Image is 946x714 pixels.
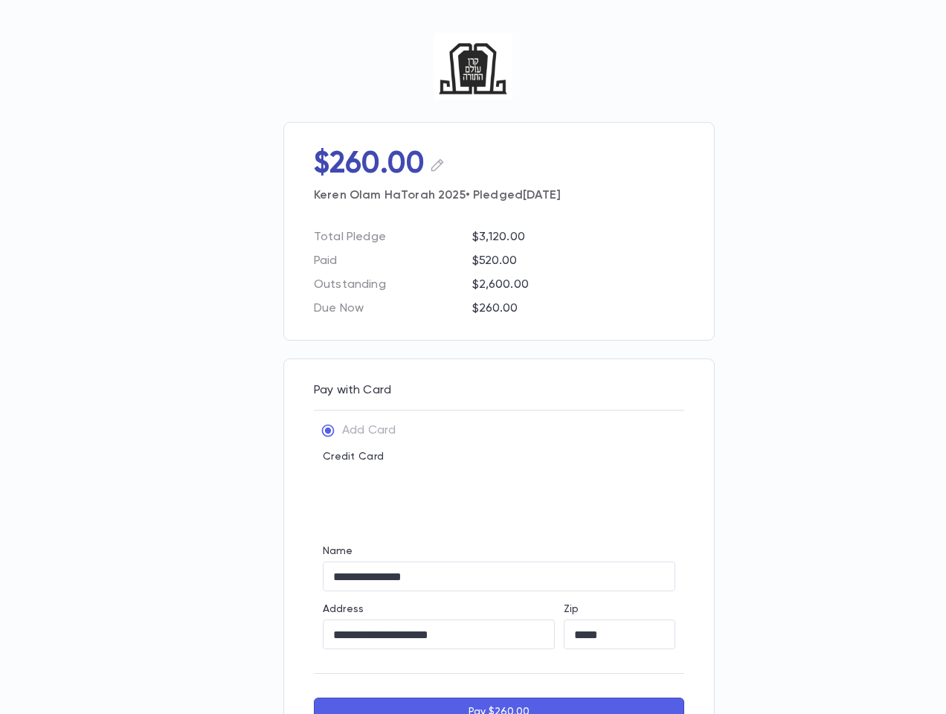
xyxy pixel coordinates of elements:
[314,230,463,245] p: Total Pledge
[314,254,463,268] p: Paid
[314,383,684,398] p: Pay with Card
[314,182,684,203] p: Keren Olam HaTorah 2025 • Pledged [DATE]
[434,33,513,100] img: Keren Olam Hatorah
[472,277,684,292] p: $2,600.00
[342,423,396,438] p: Add Card
[314,301,463,316] p: Due Now
[472,301,684,316] p: $260.00
[564,603,579,615] label: Zip
[323,603,364,615] label: Address
[472,230,684,245] p: $3,120.00
[323,545,353,557] label: Name
[314,147,425,182] p: $260.00
[323,451,675,463] p: Credit Card
[472,254,684,268] p: $520.00
[314,277,463,292] p: Outstanding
